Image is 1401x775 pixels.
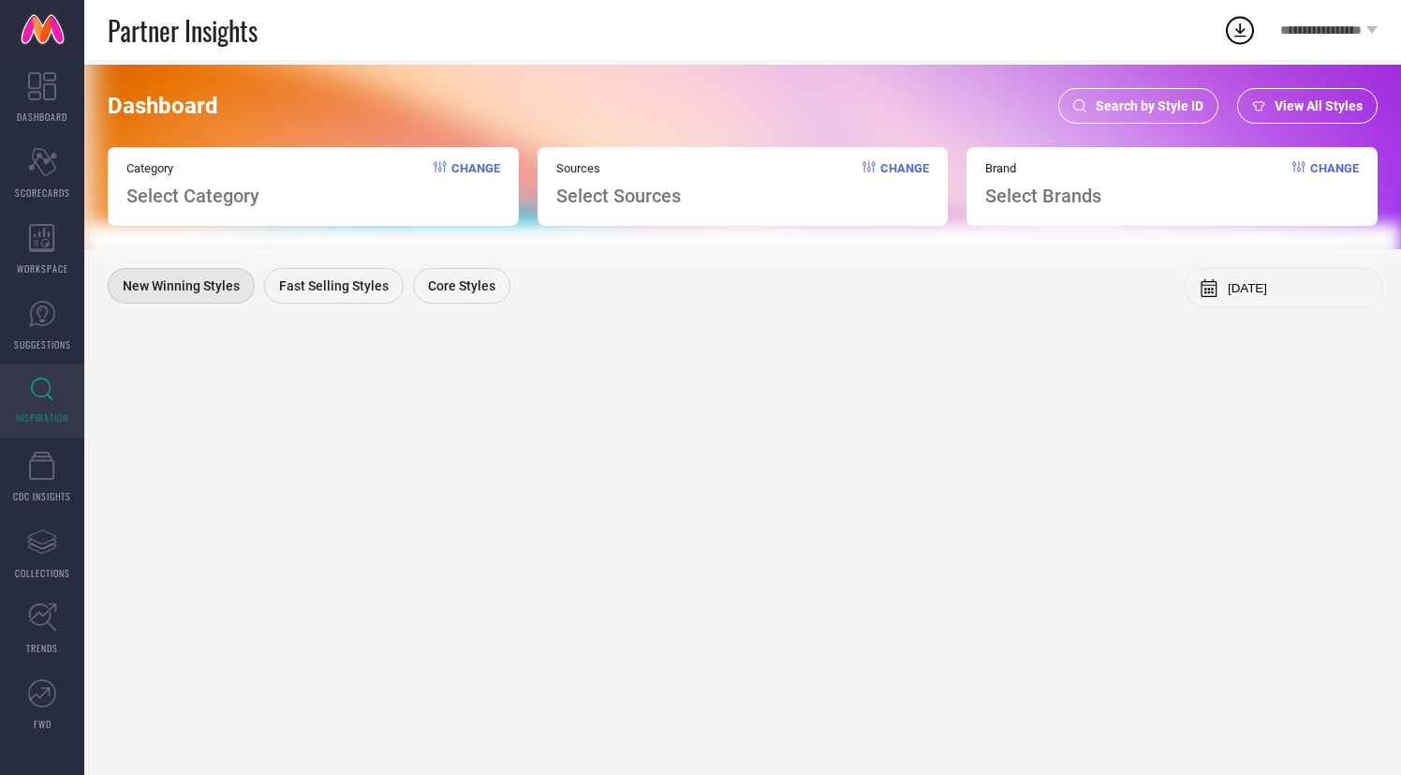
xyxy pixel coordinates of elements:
span: TRENDS [26,641,58,655]
span: Select Category [126,185,259,207]
input: Select month [1228,281,1368,295]
span: Select Sources [556,185,681,207]
span: Change [451,161,500,207]
span: Core Styles [428,278,495,293]
span: CDC INSIGHTS [13,489,71,503]
div: Open download list [1223,13,1257,47]
span: INSPIRATION [16,410,68,425]
span: FWD [34,717,52,731]
span: Change [880,161,929,207]
span: Partner Insights [108,11,258,50]
span: Change [1310,161,1359,207]
span: Fast Selling Styles [279,278,389,293]
span: Sources [556,161,681,175]
span: Search by Style ID [1096,98,1203,113]
span: SUGGESTIONS [14,337,71,351]
span: View All Styles [1275,98,1363,113]
span: Category [126,161,259,175]
span: SCORECARDS [15,186,70,200]
span: New Winning Styles [123,278,240,293]
span: COLLECTIONS [15,566,70,580]
span: Dashboard [108,93,218,119]
span: WORKSPACE [17,261,68,276]
span: Brand [985,161,1101,175]
span: Select Brands [985,185,1101,207]
span: DASHBOARD [17,110,67,124]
